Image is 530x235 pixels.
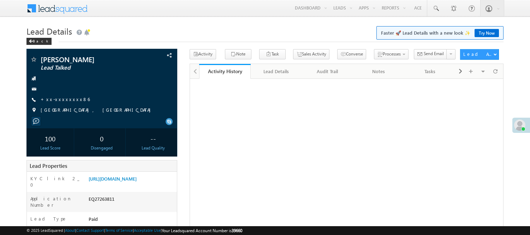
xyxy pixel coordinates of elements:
span: Lead Details [26,25,72,37]
div: Lead Details [256,67,296,76]
div: Notes [359,67,398,76]
span: Processes [383,51,401,57]
a: Contact Support [76,228,104,233]
button: Processes [374,49,409,59]
button: Task [259,49,286,59]
a: Notes [353,64,405,79]
div: Lead Actions [463,51,493,57]
span: © 2025 LeadSquared | | | | | [26,227,242,234]
span: Lead Talked [41,64,134,71]
label: Lead Type [30,216,67,222]
span: Lead Properties [30,162,67,169]
div: Paid [87,216,177,225]
a: Activity History [199,64,250,79]
a: Audit Trail [302,64,353,79]
div: Tasks [410,67,449,76]
a: About [65,228,75,233]
button: Note [225,49,251,59]
button: Converse [337,49,366,59]
a: [URL][DOMAIN_NAME] [89,176,137,182]
div: 0 [80,132,124,145]
a: Terms of Service [105,228,133,233]
a: Tasks [405,64,456,79]
button: Activity [190,49,216,59]
a: Try Now [475,29,499,37]
div: Lead Quality [131,145,175,151]
div: Disengaged [80,145,124,151]
a: Back [26,37,55,43]
span: Send Email [424,51,444,57]
span: Faster 🚀 Lead Details with a new look ✨ [381,29,499,36]
div: Audit Trail [308,67,347,76]
button: Sales Activity [293,49,329,59]
a: +xx-xxxxxxxx86 [41,96,90,102]
div: EQ27263811 [87,195,177,205]
a: Lead Details [251,64,302,79]
span: 39660 [232,228,242,233]
button: Send Email [414,49,447,59]
label: Application Number [30,195,81,208]
label: KYC link 2_0 [30,175,81,188]
span: [PERSON_NAME] [41,56,134,63]
button: Lead Actions [460,49,499,60]
div: Activity History [204,68,245,75]
div: -- [131,132,175,145]
div: Back [26,38,52,45]
div: 100 [28,132,72,145]
a: Acceptable Use [134,228,161,233]
span: Your Leadsquared Account Number is [162,228,242,233]
div: Lead Score [28,145,72,151]
span: [GEOGRAPHIC_DATA], [GEOGRAPHIC_DATA] [41,107,154,114]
